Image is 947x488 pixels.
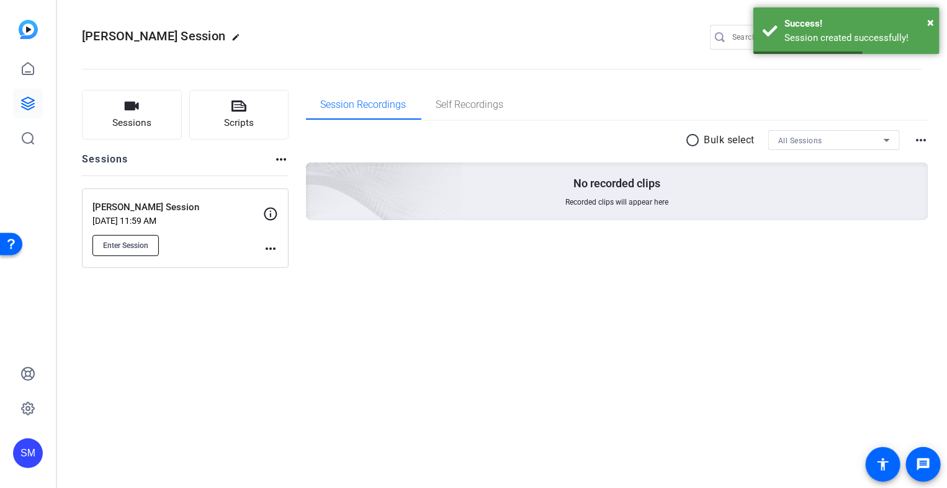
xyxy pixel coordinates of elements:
div: Success! [784,17,930,31]
span: Session Recordings [321,100,406,110]
button: Enter Session [92,235,159,256]
img: blue-gradient.svg [19,20,38,39]
p: [DATE] 11:59 AM [92,216,263,226]
p: No recorded clips [573,176,660,191]
mat-icon: more_horiz [274,152,289,167]
h2: Sessions [82,152,128,175]
input: Search [732,30,844,45]
button: Sessions [82,90,182,140]
span: Scripts [224,116,254,130]
p: [PERSON_NAME] Session [92,200,263,215]
span: [PERSON_NAME] Session [82,29,225,43]
span: All Sessions [778,136,822,145]
mat-icon: radio_button_unchecked [686,133,704,148]
mat-icon: accessibility [876,457,891,472]
div: SM [13,438,43,468]
mat-icon: message [916,457,931,472]
span: Sessions [112,116,151,130]
mat-icon: more_horiz [913,133,928,148]
div: Session created successfully! [784,31,930,45]
span: Recorded clips will appear here [565,197,668,207]
span: Self Recordings [436,100,504,110]
span: Enter Session [103,241,148,251]
mat-icon: edit [231,33,246,48]
button: Scripts [189,90,289,140]
mat-icon: more_horiz [263,241,278,256]
img: embarkstudio-empty-session.png [167,40,463,309]
button: Close [927,13,934,32]
p: Bulk select [704,133,755,148]
span: × [927,15,934,30]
